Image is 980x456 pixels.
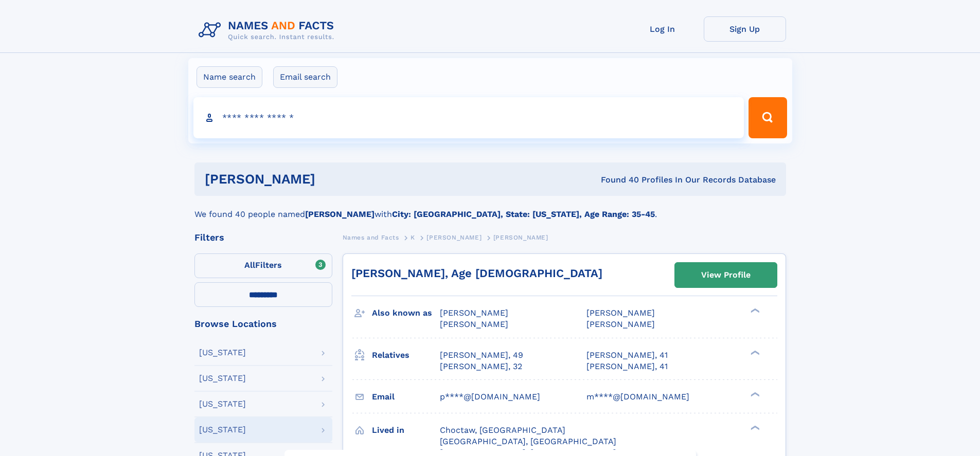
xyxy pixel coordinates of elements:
[675,263,777,287] a: View Profile
[440,319,508,329] span: [PERSON_NAME]
[372,346,440,364] h3: Relatives
[440,361,522,372] a: [PERSON_NAME], 32
[199,349,246,357] div: [US_STATE]
[586,361,668,372] a: [PERSON_NAME], 41
[704,16,786,42] a: Sign Up
[199,374,246,382] div: [US_STATE]
[305,209,375,219] b: [PERSON_NAME]
[351,267,602,280] a: [PERSON_NAME], Age [DEMOGRAPHIC_DATA]
[194,196,786,221] div: We found 40 people named with .
[748,391,760,397] div: ❯
[273,66,337,88] label: Email search
[440,436,616,446] span: [GEOGRAPHIC_DATA], [GEOGRAPHIC_DATA]
[458,174,776,186] div: Found 40 Profiles In Our Records Database
[748,349,760,356] div: ❯
[411,231,415,244] a: K
[205,173,458,186] h1: [PERSON_NAME]
[194,233,332,242] div: Filters
[392,209,655,219] b: City: [GEOGRAPHIC_DATA], State: [US_STATE], Age Range: 35-45
[748,307,760,314] div: ❯
[197,66,262,88] label: Name search
[586,319,655,329] span: [PERSON_NAME]
[372,304,440,322] h3: Also known as
[343,231,399,244] a: Names and Facts
[586,350,668,361] a: [PERSON_NAME], 41
[621,16,704,42] a: Log In
[748,424,760,431] div: ❯
[199,426,246,434] div: [US_STATE]
[749,97,787,138] button: Search Button
[372,422,440,439] h3: Lived in
[440,350,523,361] a: [PERSON_NAME], 49
[194,319,332,329] div: Browse Locations
[194,253,332,278] label: Filters
[701,263,751,287] div: View Profile
[426,231,482,244] a: [PERSON_NAME]
[372,388,440,406] h3: Email
[426,234,482,241] span: [PERSON_NAME]
[440,308,508,318] span: [PERSON_NAME]
[193,97,744,138] input: search input
[244,260,255,270] span: All
[194,16,343,44] img: Logo Names and Facts
[493,234,548,241] span: [PERSON_NAME]
[199,400,246,408] div: [US_STATE]
[411,234,415,241] span: K
[440,425,565,435] span: Choctaw, [GEOGRAPHIC_DATA]
[586,308,655,318] span: [PERSON_NAME]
